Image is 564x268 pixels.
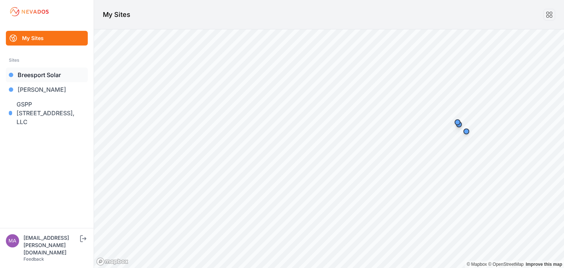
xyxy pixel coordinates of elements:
[6,82,88,97] a: [PERSON_NAME]
[459,124,474,139] div: Map marker
[467,262,487,267] a: Mapbox
[526,262,562,267] a: Map feedback
[6,234,19,247] img: matt.hauck@greensparksolar.com
[23,256,44,262] a: Feedback
[23,234,79,256] div: [EMAIL_ADDRESS][PERSON_NAME][DOMAIN_NAME]
[450,115,465,130] div: Map marker
[9,56,85,65] div: Sites
[6,68,88,82] a: Breesport Solar
[96,257,129,266] a: Mapbox logo
[103,10,130,20] h1: My Sites
[488,262,524,267] a: OpenStreetMap
[6,97,88,129] a: GSPP [STREET_ADDRESS], LLC
[94,29,564,268] canvas: Map
[6,31,88,46] a: My Sites
[9,6,50,18] img: Nevados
